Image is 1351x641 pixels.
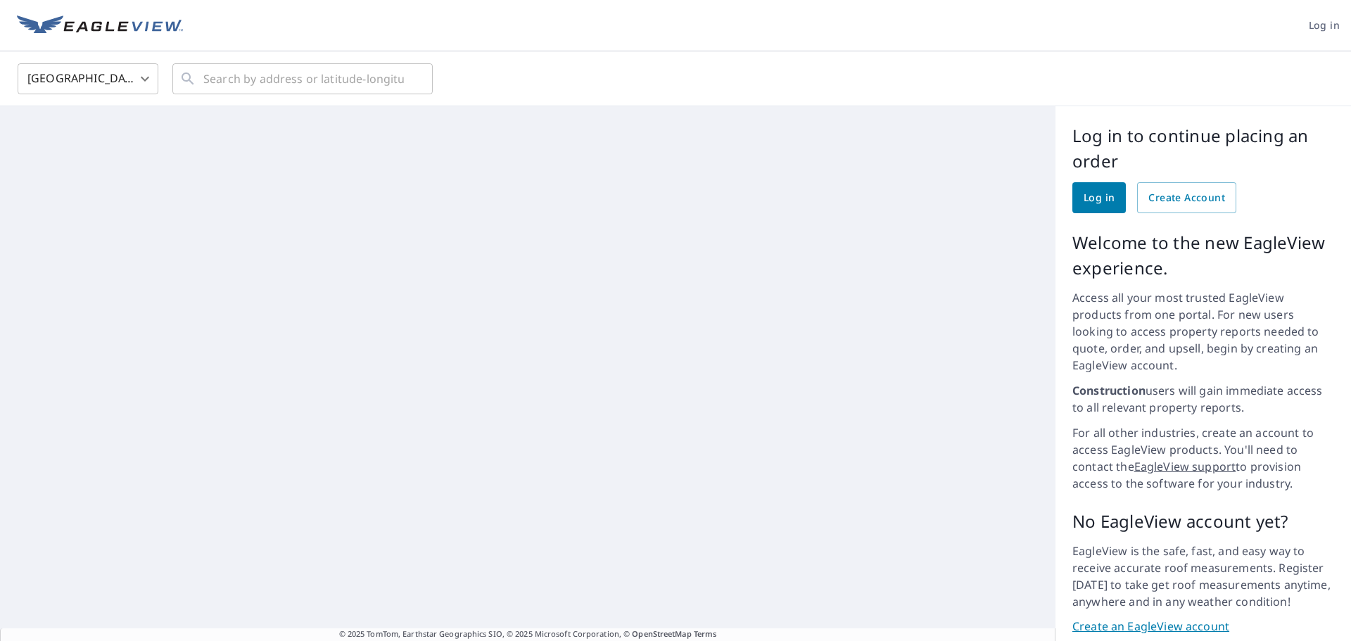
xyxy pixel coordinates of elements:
p: EagleView is the safe, fast, and easy way to receive accurate roof measurements. Register [DATE] ... [1072,542,1334,610]
span: © 2025 TomTom, Earthstar Geographics SIO, © 2025 Microsoft Corporation, © [339,628,717,640]
p: No EagleView account yet? [1072,509,1334,534]
p: users will gain immediate access to all relevant property reports. [1072,382,1334,416]
a: Log in [1072,182,1126,213]
input: Search by address or latitude-longitude [203,59,404,99]
div: [GEOGRAPHIC_DATA] [18,59,158,99]
strong: Construction [1072,383,1146,398]
a: Terms [694,628,717,639]
a: OpenStreetMap [632,628,691,639]
a: Create an EagleView account [1072,618,1334,635]
p: Welcome to the new EagleView experience. [1072,230,1334,281]
span: Log in [1084,189,1115,207]
span: Create Account [1148,189,1225,207]
p: Log in to continue placing an order [1072,123,1334,174]
img: EV Logo [17,15,183,37]
p: Access all your most trusted EagleView products from one portal. For new users looking to access ... [1072,289,1334,374]
a: Create Account [1137,182,1236,213]
p: For all other industries, create an account to access EagleView products. You'll need to contact ... [1072,424,1334,492]
span: Log in [1309,17,1340,34]
a: EagleView support [1134,459,1236,474]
